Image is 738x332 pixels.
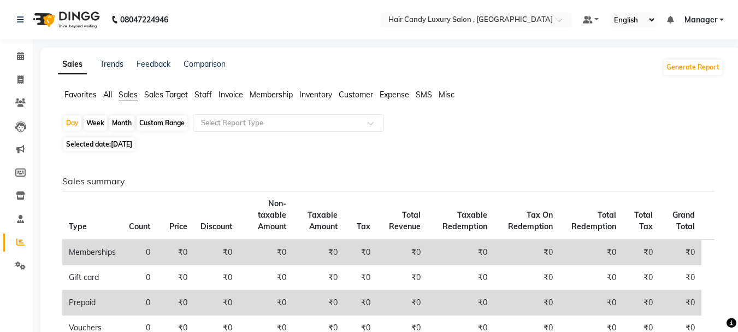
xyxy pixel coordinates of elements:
[120,4,168,35] b: 08047224946
[62,240,122,265] td: Memberships
[62,176,715,187] h6: Sales summary
[344,240,377,265] td: ₹0
[258,199,286,231] span: Non-taxable Amount
[137,115,187,131] div: Custom Range
[344,265,377,290] td: ₹0
[28,4,103,35] img: logo
[380,90,409,100] span: Expense
[111,140,132,148] span: [DATE]
[623,265,659,290] td: ₹0
[293,240,344,265] td: ₹0
[129,222,150,231] span: Count
[157,265,194,290] td: ₹0
[559,290,623,316] td: ₹0
[416,90,432,100] span: SMS
[122,265,157,290] td: 0
[377,240,427,265] td: ₹0
[344,290,377,316] td: ₹0
[664,60,722,75] button: Generate Report
[62,290,122,316] td: Prepaid
[659,265,701,290] td: ₹0
[69,222,87,231] span: Type
[63,137,135,151] span: Selected date:
[494,240,559,265] td: ₹0
[308,210,338,231] span: Taxable Amount
[122,290,157,316] td: 0
[659,290,701,316] td: ₹0
[137,59,170,69] a: Feedback
[157,290,194,316] td: ₹0
[250,90,293,100] span: Membership
[239,265,293,290] td: ₹0
[427,290,494,316] td: ₹0
[100,59,123,69] a: Trends
[299,90,332,100] span: Inventory
[194,240,239,265] td: ₹0
[169,222,187,231] span: Price
[64,90,97,100] span: Favorites
[194,290,239,316] td: ₹0
[357,222,370,231] span: Tax
[389,210,421,231] span: Total Revenue
[623,240,659,265] td: ₹0
[184,59,226,69] a: Comparison
[109,115,134,131] div: Month
[427,240,494,265] td: ₹0
[623,290,659,316] td: ₹0
[63,115,81,131] div: Day
[58,55,87,74] a: Sales
[634,210,653,231] span: Total Tax
[494,290,559,316] td: ₹0
[672,210,695,231] span: Grand Total
[377,265,427,290] td: ₹0
[559,265,623,290] td: ₹0
[239,290,293,316] td: ₹0
[293,265,344,290] td: ₹0
[239,240,293,265] td: ₹0
[293,290,344,316] td: ₹0
[84,115,107,131] div: Week
[442,210,487,231] span: Taxable Redemption
[194,265,239,290] td: ₹0
[339,90,373,100] span: Customer
[119,90,138,100] span: Sales
[194,90,212,100] span: Staff
[103,90,112,100] span: All
[439,90,454,100] span: Misc
[559,240,623,265] td: ₹0
[659,240,701,265] td: ₹0
[122,240,157,265] td: 0
[684,14,717,26] span: Manager
[157,240,194,265] td: ₹0
[494,265,559,290] td: ₹0
[508,210,553,231] span: Tax On Redemption
[427,265,494,290] td: ₹0
[144,90,188,100] span: Sales Target
[200,222,232,231] span: Discount
[219,90,243,100] span: Invoice
[377,290,427,316] td: ₹0
[62,265,122,290] td: Gift card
